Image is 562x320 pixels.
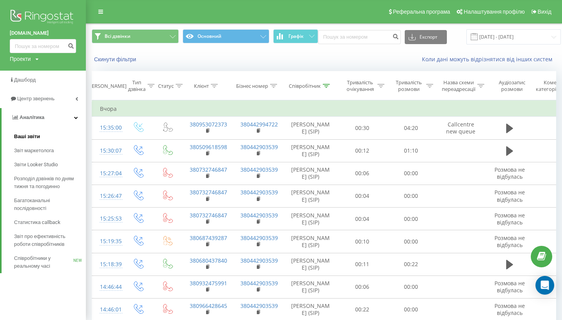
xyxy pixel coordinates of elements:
[240,121,278,128] a: 380442994722
[338,253,387,276] td: 00:11
[387,253,436,276] td: 00:22
[236,83,268,89] div: Бізнес номер
[183,29,270,43] button: Основний
[14,147,54,155] span: Звіт маркетолога
[283,139,338,162] td: [PERSON_NAME] (SIP)
[100,143,116,158] div: 15:30:07
[283,185,338,207] td: [PERSON_NAME] (SIP)
[14,219,60,226] span: Статистика callback
[100,211,116,226] div: 15:25:53
[190,234,227,242] a: 380687439287
[387,276,436,298] td: 00:00
[494,302,525,316] span: Розмова не відбулась
[190,188,227,196] a: 380732746847
[14,215,86,229] a: Статистика callback
[100,302,116,317] div: 14:46:01
[283,253,338,276] td: [PERSON_NAME] (SIP)
[387,185,436,207] td: 00:00
[100,257,116,272] div: 15:18:39
[190,212,227,219] a: 380732746847
[283,117,338,139] td: [PERSON_NAME] (SIP)
[387,230,436,253] td: 00:00
[100,120,116,135] div: 15:35:00
[387,139,436,162] td: 01:10
[288,34,304,39] span: Графік
[14,77,36,83] span: Дашборд
[338,230,387,253] td: 00:10
[338,162,387,185] td: 00:06
[190,257,227,264] a: 380680437840
[10,55,31,63] div: Проекти
[442,79,475,92] div: Назва схеми переадресації
[494,188,525,203] span: Розмова не відбулась
[493,79,531,92] div: Аудіозапис розмови
[538,9,551,15] span: Вихід
[100,279,116,295] div: 14:46:44
[283,276,338,298] td: [PERSON_NAME] (SIP)
[128,79,146,92] div: Тип дзвінка
[10,8,76,27] img: Ringostat logo
[100,188,116,204] div: 15:26:47
[338,139,387,162] td: 00:12
[14,194,86,215] a: Багатоканальні послідовності
[387,208,436,230] td: 00:00
[14,144,86,158] a: Звіт маркетолога
[494,279,525,294] span: Розмова не відбулась
[194,83,209,89] div: Клієнт
[14,251,86,273] a: Співробітники у реальному часіNEW
[14,229,86,251] a: Звіт про ефективність роботи співробітників
[393,79,424,92] div: Тривалість розмови
[318,30,401,44] input: Пошук за номером
[405,30,447,44] button: Експорт
[17,96,55,101] span: Центр звернень
[92,56,140,63] button: Скинути фільтри
[14,161,58,169] span: Звіти Looker Studio
[14,172,86,194] a: Розподіл дзвінків по дням тижня та погодинно
[240,302,278,309] a: 380442903539
[387,117,436,139] td: 04:20
[240,188,278,196] a: 380442903539
[240,143,278,151] a: 380442903539
[494,212,525,226] span: Розмова не відбулась
[240,257,278,264] a: 380442903539
[273,29,318,43] button: Графік
[100,166,116,181] div: 15:27:04
[10,29,76,37] a: [DOMAIN_NAME]
[10,39,76,53] input: Пошук за номером
[240,234,278,242] a: 380442903539
[14,233,82,248] span: Звіт про ефективність роботи співробітників
[14,254,73,270] span: Співробітники у реальному часі
[494,166,525,180] span: Розмова не відбулась
[535,276,554,295] div: Open Intercom Messenger
[2,108,86,127] a: Аналiтика
[387,162,436,185] td: 00:00
[436,117,486,139] td: Callcentre new queue
[283,208,338,230] td: [PERSON_NAME] (SIP)
[283,230,338,253] td: [PERSON_NAME] (SIP)
[240,279,278,287] a: 380442903539
[190,121,227,128] a: 380953072373
[14,158,86,172] a: Звіти Looker Studio
[422,55,556,63] a: Коли дані можуть відрізнятися вiд інших систем
[190,143,227,151] a: 380509618598
[345,79,375,92] div: Тривалість очікування
[338,208,387,230] td: 00:04
[494,234,525,249] span: Розмова не відбулась
[240,212,278,219] a: 380442903539
[14,175,82,190] span: Розподіл дзвінків по дням тижня та погодинно
[87,83,126,89] div: [PERSON_NAME]
[338,276,387,298] td: 00:06
[190,279,227,287] a: 380932475991
[240,166,278,173] a: 380442903539
[283,162,338,185] td: [PERSON_NAME] (SIP)
[338,185,387,207] td: 00:04
[20,114,44,120] span: Аналiтика
[190,166,227,173] a: 380732746847
[92,29,179,43] button: Всі дзвінки
[464,9,525,15] span: Налаштування профілю
[393,9,450,15] span: Реферальна програма
[14,130,86,144] a: Ваші звіти
[190,302,227,309] a: 380966428645
[14,197,82,212] span: Багатоканальні послідовності
[100,234,116,249] div: 15:19:35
